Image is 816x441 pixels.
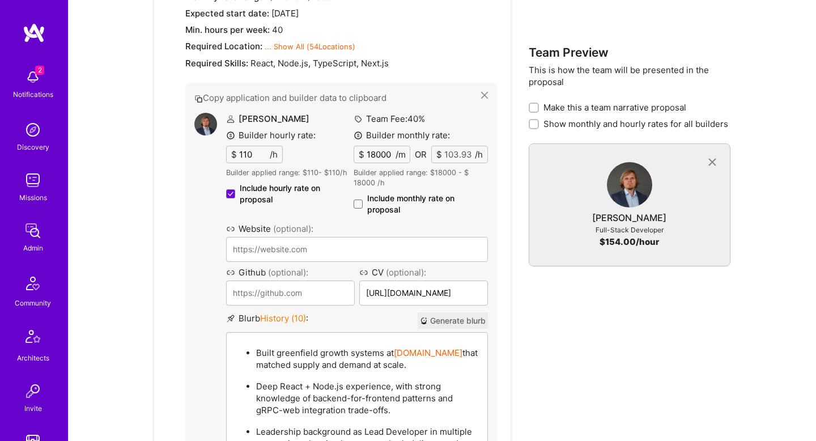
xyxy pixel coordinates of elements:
[237,146,270,163] input: XX
[226,281,355,306] input: https://github.com
[17,141,49,153] div: Discovery
[256,380,481,416] p: Deep React + Node.js experience, with strong knowledge of backend-for-frontend patterns and gRPC-...
[185,8,269,19] span: Expected start date:
[19,192,47,203] div: Missions
[364,146,396,163] input: XX
[22,118,44,141] img: discovery
[705,156,719,169] i: icon CloseGray
[23,242,43,254] div: Admin
[354,113,425,125] label: Team Fee: 40 %
[226,129,316,141] label: Builder hourly rate:
[268,267,308,278] span: (optional):
[394,347,462,358] a: [DOMAIN_NAME]
[22,219,44,242] img: admin teamwork
[367,193,488,215] span: Include monthly rate on proposal
[543,101,686,113] span: Make this a team narrative proposal
[194,113,217,135] img: User Avatar
[386,267,426,278] span: (optional):
[359,266,488,278] label: CV
[22,380,44,402] img: Invite
[226,266,355,278] label: Github
[194,95,203,103] i: icon Copy
[415,149,427,160] div: OR
[194,92,481,104] button: Copy application and builder data to clipboard
[185,24,497,36] div: 40
[396,149,406,160] span: /m
[596,224,664,236] div: Full-Stack Developer
[19,325,46,352] img: Architects
[600,236,659,248] div: $ 154.00 /hour
[270,149,278,160] span: /h
[265,42,355,51] span: ... Show All ( 54 Locations)
[436,149,442,160] span: $
[226,113,309,124] label: [PERSON_NAME]
[35,66,44,75] span: 2
[418,312,488,329] button: Generate blurb
[354,129,450,141] label: Builder monthly rate:
[529,64,730,88] p: This is how the team will be presented in the proposal
[354,168,488,188] p: Builder applied range: $ 18000 - $ 18000 /h
[185,58,248,69] span: Required Skills:
[22,169,44,192] img: teamwork
[256,347,481,371] p: Built greenfield growth systems at that matched supply and demand at scale.
[420,317,428,325] i: icon CrystalBall
[15,297,51,309] div: Community
[17,352,49,364] div: Architects
[231,149,237,160] span: $
[260,313,306,324] span: History ( 10 )
[240,183,354,205] span: Include hourly rate on proposal
[185,7,497,19] div: [DATE]
[185,24,270,35] span: Min. hours per week:
[19,270,46,297] img: Community
[607,162,652,207] img: User Avatar
[185,41,262,52] span: Required Location:
[226,168,354,178] p: Builder applied range: $ 110 - $ 110 /h
[475,149,483,160] span: /h
[359,149,364,160] span: $
[13,88,53,100] div: Notifications
[22,66,44,88] img: bell
[543,118,728,130] span: Show monthly and hourly rates for all builders
[481,92,488,99] i: icon Close
[529,45,730,60] h3: Team Preview
[226,223,488,235] label: Website
[24,402,42,414] div: Invite
[23,23,45,43] img: logo
[592,212,666,224] div: [PERSON_NAME]
[185,57,497,69] div: React, Node.js, TypeScript, Next.js
[226,237,488,262] input: https://website.com
[273,223,313,234] span: (optional):
[442,146,475,163] input: XX
[226,312,308,329] label: Blurb :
